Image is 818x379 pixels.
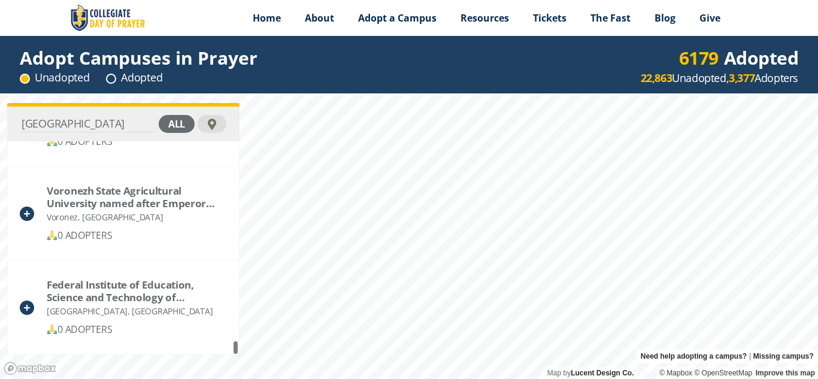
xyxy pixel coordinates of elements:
[641,71,798,86] div: Unadopted, Adopters
[679,50,719,65] div: 6179
[47,304,226,319] div: [GEOGRAPHIC_DATA], [GEOGRAPHIC_DATA]
[20,116,156,132] input: Find Your Campus
[106,70,162,85] div: Adopted
[346,3,449,33] a: Adopt a Campus
[521,3,578,33] a: Tickets
[655,11,675,25] span: Blog
[543,367,638,379] div: Map by
[20,50,257,65] div: Adopt Campuses in Prayer
[636,349,818,363] div: |
[47,228,226,243] div: 0 ADOPTERS
[571,369,634,377] a: Lucent Design Co.
[20,70,89,85] div: Unadopted
[460,11,509,25] span: Resources
[241,3,293,33] a: Home
[253,11,281,25] span: Home
[533,11,566,25] span: Tickets
[47,134,226,149] div: 0 ADOPTERS
[47,278,226,304] div: Federal Institute of Education, Science and Technology of Pernambuco
[694,369,752,377] a: OpenStreetMap
[159,115,195,133] div: all
[659,369,692,377] a: Mapbox
[358,11,437,25] span: Adopt a Campus
[449,3,521,33] a: Resources
[47,325,57,334] img: 🙏
[687,3,732,33] a: Give
[643,3,687,33] a: Blog
[590,11,631,25] span: The Fast
[47,184,226,210] div: Voronezh State Agricultural University named after Emperor Peter I
[47,210,226,225] div: Voronez, [GEOGRAPHIC_DATA]
[641,71,672,85] strong: 22,863
[699,11,720,25] span: Give
[47,231,57,240] img: 🙏
[4,362,56,375] a: Mapbox logo
[578,3,643,33] a: The Fast
[753,349,814,363] a: Missing campus?
[679,50,799,65] div: Adopted
[47,137,57,146] img: 🙏
[729,71,755,85] strong: 3,377
[756,369,815,377] a: Improve this map
[641,349,747,363] a: Need help adopting a campus?
[293,3,346,33] a: About
[47,322,226,337] div: 0 ADOPTERS
[305,11,334,25] span: About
